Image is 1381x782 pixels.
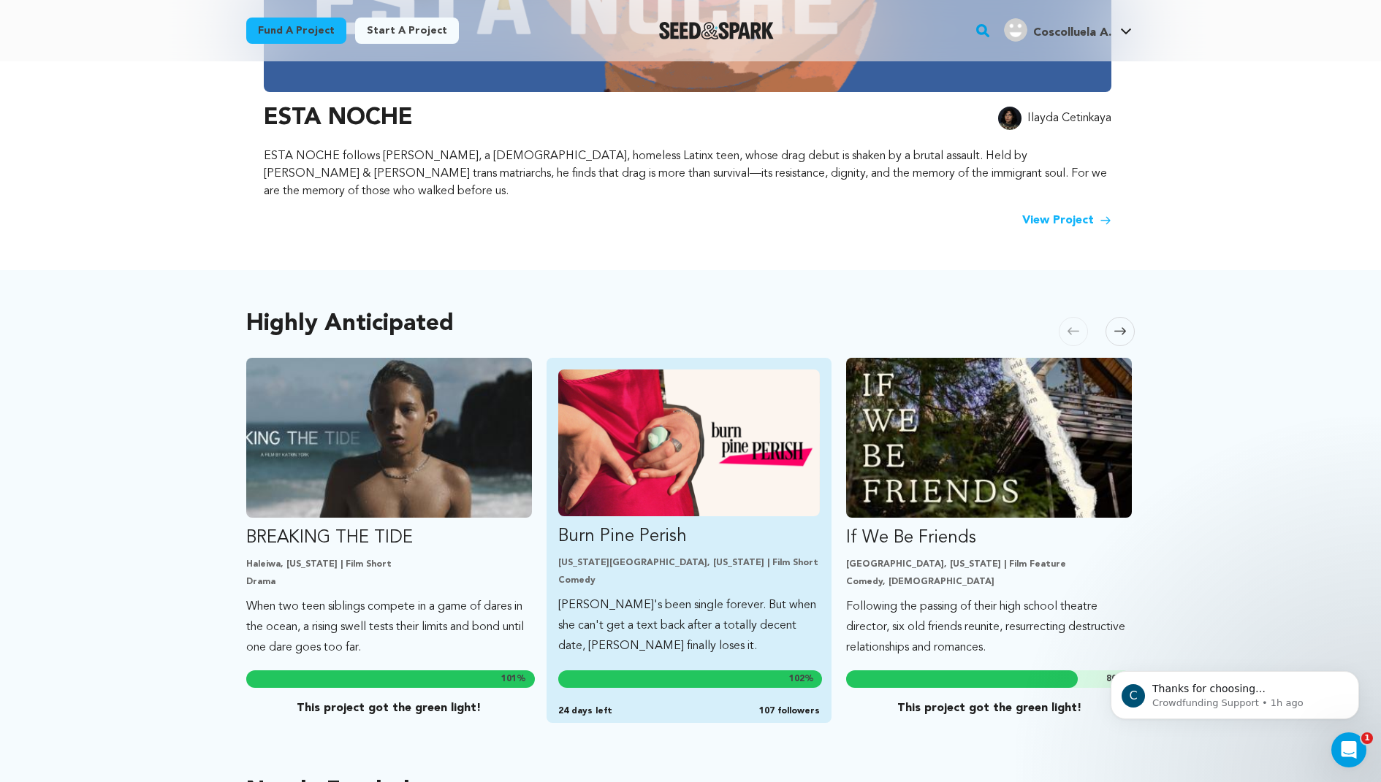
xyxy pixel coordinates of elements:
span: 24 days left [558,705,612,717]
p: Comedy [558,575,821,586]
p: This project got the green light! [846,699,1132,717]
h3: ESTA NOCHE [264,101,413,136]
span: Coscolluela A.'s Profile [1001,15,1135,46]
span: 107 followers [759,705,820,717]
p: If We Be Friends [846,526,1132,550]
a: View Project [1022,212,1111,229]
span: Coscolluela A. [1033,27,1111,39]
p: Drama [246,576,532,588]
a: Coscolluela A.'s Profile [1001,15,1135,42]
p: Following the passing of their high school theatre director, six old friends reunite, resurrectin... [846,597,1132,658]
p: When two teen siblings compete in a game of dares in the ocean, a rising swell tests their limits... [246,597,532,658]
p: Comedy, [DEMOGRAPHIC_DATA] [846,576,1132,588]
h2: Highly Anticipated [246,314,454,334]
a: Fund Burn Pine Perish [558,369,821,656]
iframe: Intercom notifications message [1089,640,1381,743]
a: Fund a project [246,18,346,44]
a: Fund If We Be Friends [846,358,1132,658]
p: Haleiwa, [US_STATE] | Film Short [246,559,532,570]
p: BREAKING THE TIDE [246,526,532,550]
img: 2560246e7f205256.jpg [998,107,1022,130]
p: [GEOGRAPHIC_DATA], [US_STATE] | Film Feature [846,559,1132,570]
img: Seed&Spark Logo Dark Mode [659,22,774,39]
p: ESTA NOCHE follows [PERSON_NAME], a [DEMOGRAPHIC_DATA], homeless Latinx teen, whose drag debut is... [264,147,1111,200]
span: % [501,673,526,685]
iframe: Intercom live chat [1331,732,1366,767]
a: Fund BREAKING THE TIDE [246,358,532,658]
span: 101 [501,675,517,683]
div: Coscolluela A.'s Profile [1004,18,1111,42]
span: % [789,673,814,685]
p: Burn Pine Perish [558,525,821,548]
p: Ilayda Cetinkaya [1027,110,1111,127]
a: Seed&Spark Homepage [659,22,774,39]
a: Start a project [355,18,459,44]
img: user.png [1004,18,1027,42]
p: [US_STATE][GEOGRAPHIC_DATA], [US_STATE] | Film Short [558,557,821,569]
span: 102 [789,675,804,683]
span: 1 [1361,732,1373,744]
p: This project got the green light! [246,699,532,717]
p: [PERSON_NAME]'s been single forever. But when she can't get a text back after a totally decent da... [558,595,821,656]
